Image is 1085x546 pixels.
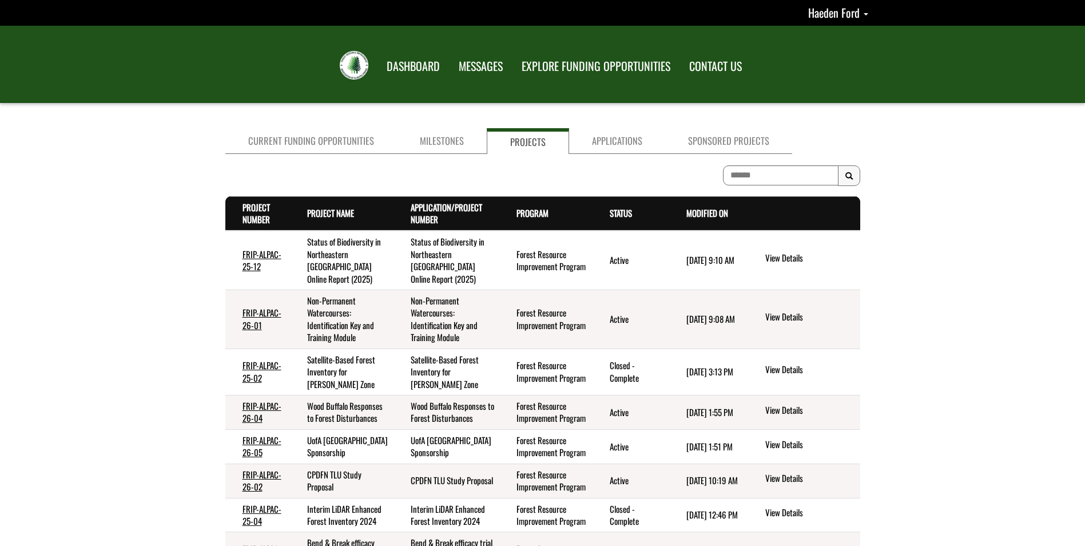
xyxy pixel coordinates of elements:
[243,201,270,225] a: Project Number
[243,248,281,272] a: FRIP-ALPAC-25-12
[746,196,860,231] th: Actions
[686,508,738,521] time: [DATE] 12:46 PM
[499,429,592,464] td: Forest Resource Improvement Program
[681,52,750,81] a: CONTACT US
[225,498,291,532] td: FRIP-ALPAC-25-04
[746,349,860,395] td: action menu
[290,498,393,532] td: Interim LiDAR Enhanced Forest Inventory 2024
[765,404,855,418] a: View details
[669,349,747,395] td: 8/7/2025 3:13 PM
[290,231,393,290] td: Status of Biodiversity in Northeastern Alberta Online Report (2025)
[499,349,592,395] td: Forest Resource Improvement Program
[669,395,747,430] td: 8/5/2025 1:55 PM
[765,311,855,325] a: View details
[487,128,569,154] a: Projects
[243,503,281,527] a: FRIP-ALPAC-25-04
[686,207,728,219] a: Modified On
[765,472,855,486] a: View details
[765,438,855,452] a: View details
[746,395,860,430] td: action menu
[394,349,500,395] td: Satellite-Based Forest Inventory for AB White Zone
[610,207,632,219] a: Status
[243,468,281,493] a: FRIP-ALPAC-26-02
[686,474,738,486] time: [DATE] 10:19 AM
[376,49,750,81] nav: Main Navigation
[746,290,860,349] td: action menu
[838,165,860,186] button: Search Results
[746,429,860,464] td: action menu
[593,429,669,464] td: Active
[450,52,511,81] a: MESSAGES
[765,507,855,520] a: View details
[593,231,669,290] td: Active
[686,406,733,418] time: [DATE] 1:55 PM
[669,231,747,290] td: 8/13/2025 9:10 AM
[593,395,669,430] td: Active
[243,399,281,424] a: FRIP-ALPAC-26-04
[669,429,747,464] td: 7/30/2025 1:51 PM
[499,290,592,349] td: Forest Resource Improvement Program
[394,231,500,290] td: Status of Biodiversity in Northeastern Alberta Online Report (2025)
[225,395,291,430] td: FRIP-ALPAC-26-04
[593,464,669,498] td: Active
[499,498,592,532] td: Forest Resource Improvement Program
[225,464,291,498] td: FRIP-ALPAC-26-02
[499,464,592,498] td: Forest Resource Improvement Program
[290,464,393,498] td: CPDFN TLU Study Proposal
[686,365,733,378] time: [DATE] 3:13 PM
[746,464,860,498] td: action menu
[686,440,733,453] time: [DATE] 1:51 PM
[499,395,592,430] td: Forest Resource Improvement Program
[394,429,500,464] td: UofA Fall Forestry Field School Sponsorship
[394,290,500,349] td: Non-Permanent Watercourses: Identification Key and Training Module
[513,52,679,81] a: EXPLORE FUNDING OPPORTUNITIES
[243,359,281,383] a: FRIP-ALPAC-25-02
[593,349,669,395] td: Closed - Complete
[290,395,393,430] td: Wood Buffalo Responses to Forest Disturbances
[765,252,855,266] a: View details
[669,290,747,349] td: 8/13/2025 9:08 AM
[808,4,860,21] span: Haeden Ford
[340,51,368,80] img: FRIAA Submissions Portal
[665,128,792,154] a: Sponsored Projects
[378,52,448,81] a: DASHBOARD
[243,306,281,331] a: FRIP-ALPAC-26-01
[290,429,393,464] td: UofA Fall Forestry Field School Sponsorship
[593,290,669,349] td: Active
[225,231,291,290] td: FRIP-ALPAC-25-12
[516,207,549,219] a: Program
[225,349,291,395] td: FRIP-ALPAC-25-02
[569,128,665,154] a: Applications
[397,128,487,154] a: Milestones
[307,207,354,219] a: Project Name
[411,201,482,225] a: Application/Project Number
[499,231,592,290] td: Forest Resource Improvement Program
[394,464,500,498] td: CPDFN TLU Study Proposal
[808,4,868,21] a: Haeden Ford
[394,395,500,430] td: Wood Buffalo Responses to Forest Disturbances
[225,429,291,464] td: FRIP-ALPAC-26-05
[290,349,393,395] td: Satellite-Based Forest Inventory for AB White Zone
[394,498,500,532] td: Interim LiDAR Enhanced Forest Inventory 2024
[243,434,281,458] a: FRIP-ALPAC-26-05
[669,498,747,532] td: 7/25/2025 12:46 PM
[225,290,291,349] td: FRIP-ALPAC-26-01
[669,464,747,498] td: 7/29/2025 10:19 AM
[746,231,860,290] td: action menu
[593,498,669,532] td: Closed - Complete
[746,498,860,532] td: action menu
[225,128,397,154] a: Current Funding Opportunities
[686,254,734,266] time: [DATE] 9:10 AM
[290,290,393,349] td: Non-Permanent Watercourses: Identification Key and Training Module
[765,363,855,377] a: View details
[686,312,735,325] time: [DATE] 9:08 AM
